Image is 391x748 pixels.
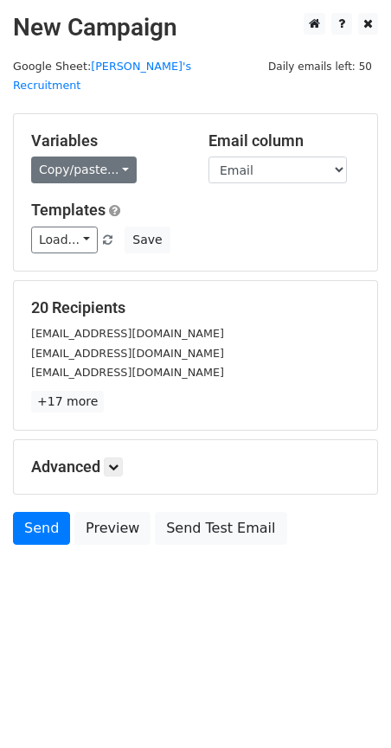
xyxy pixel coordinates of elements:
h5: Email column [208,131,360,150]
span: Daily emails left: 50 [262,57,378,76]
small: [EMAIL_ADDRESS][DOMAIN_NAME] [31,327,224,340]
a: Send Test Email [155,512,286,545]
h5: 20 Recipients [31,298,360,317]
h5: Variables [31,131,183,150]
a: +17 more [31,391,104,412]
a: Preview [74,512,151,545]
small: [EMAIL_ADDRESS][DOMAIN_NAME] [31,347,224,360]
iframe: Chat Widget [304,665,391,748]
a: Send [13,512,70,545]
a: Daily emails left: 50 [262,60,378,73]
small: Google Sheet: [13,60,191,93]
h2: New Campaign [13,13,378,42]
small: [EMAIL_ADDRESS][DOMAIN_NAME] [31,366,224,379]
a: Load... [31,227,98,253]
a: Copy/paste... [31,157,137,183]
a: [PERSON_NAME]'s Recruitment [13,60,191,93]
h5: Advanced [31,457,360,476]
a: Templates [31,201,106,219]
button: Save [125,227,170,253]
